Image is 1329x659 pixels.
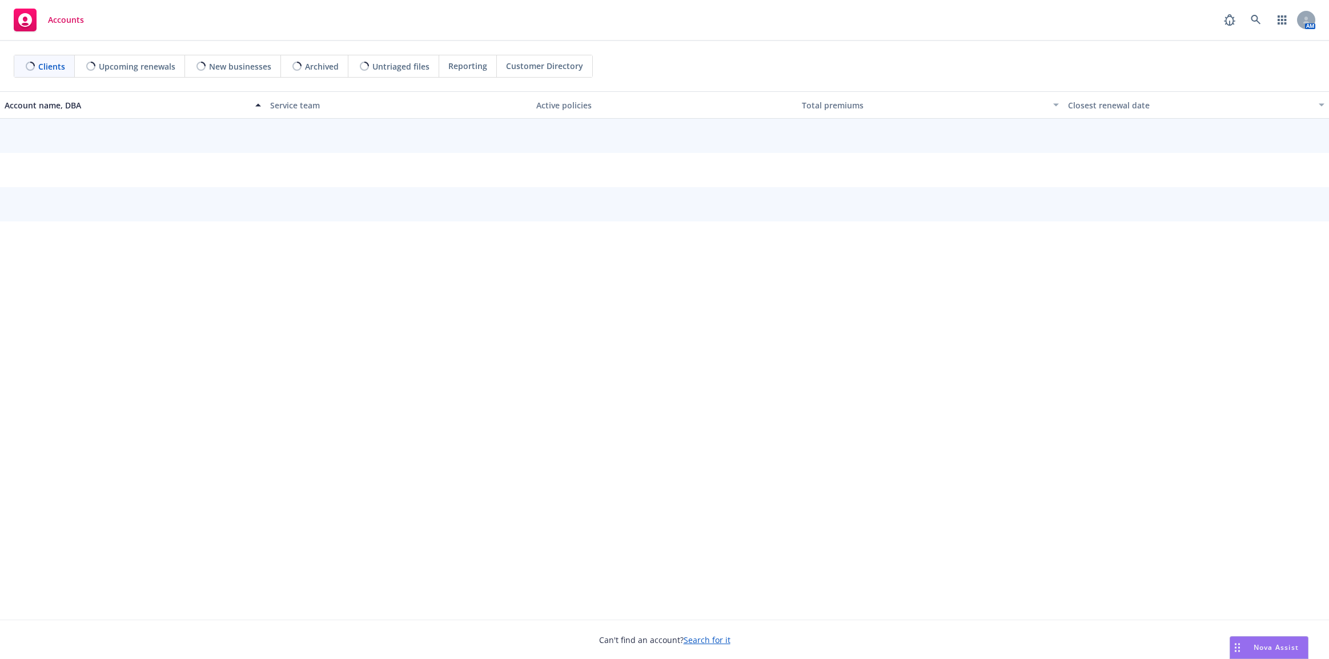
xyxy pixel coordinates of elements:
button: Closest renewal date [1063,91,1329,119]
span: Accounts [48,15,84,25]
span: Reporting [448,60,487,72]
button: Total premiums [797,91,1063,119]
div: Total premiums [802,99,1046,111]
button: Nova Assist [1230,636,1308,659]
div: Active policies [536,99,793,111]
a: Search for it [684,634,730,645]
button: Active policies [532,91,797,119]
span: Untriaged files [372,60,429,72]
div: Account name, DBA [5,99,248,111]
a: Switch app [1271,9,1294,31]
span: Archived [305,60,339,72]
a: Search [1244,9,1267,31]
button: Service team [266,91,531,119]
span: Clients [38,60,65,72]
span: Nova Assist [1254,642,1299,652]
a: Report a Bug [1218,9,1241,31]
div: Drag to move [1230,637,1244,658]
div: Service team [270,99,527,111]
span: Can't find an account? [599,634,730,646]
span: Customer Directory [506,60,583,72]
a: Accounts [9,4,89,36]
span: New businesses [209,60,271,72]
div: Closest renewal date [1068,99,1312,111]
span: Upcoming renewals [99,60,175,72]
